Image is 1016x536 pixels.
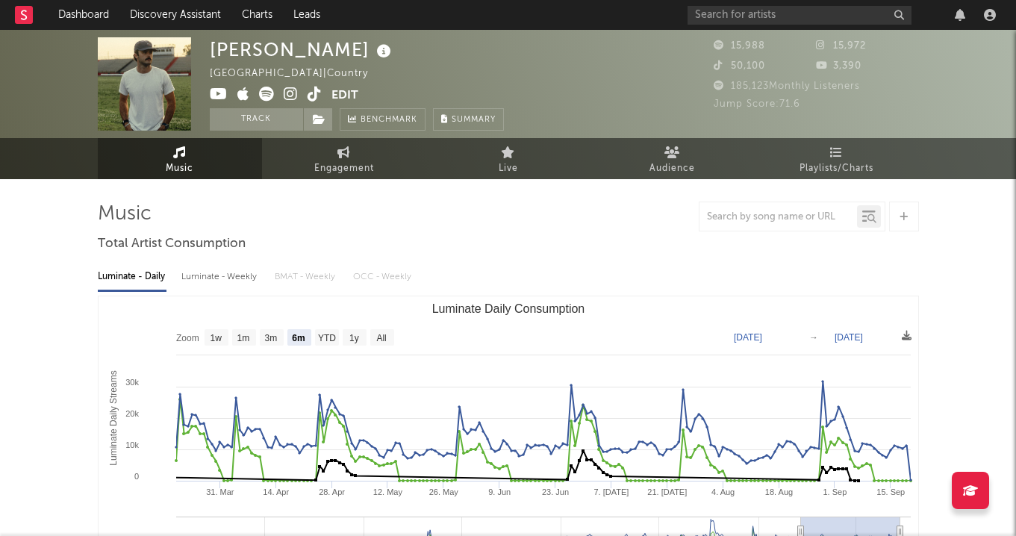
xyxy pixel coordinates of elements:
text: 1y [349,333,359,343]
input: Search for artists [688,6,911,25]
div: [PERSON_NAME] [210,37,395,62]
text: 15. Sep [876,487,905,496]
text: 1m [237,333,249,343]
a: Audience [590,138,755,179]
text: → [809,332,818,343]
text: 9. Jun [488,487,511,496]
span: 15,988 [714,41,765,51]
span: Live [499,160,518,178]
span: 3,390 [816,61,861,71]
a: Live [426,138,590,179]
text: 6m [292,333,305,343]
span: Summary [452,116,496,124]
span: Total Artist Consumption [98,235,246,253]
text: Luminate Daily Consumption [431,302,585,315]
a: Music [98,138,262,179]
text: 26. May [428,487,458,496]
span: Benchmark [361,111,417,129]
text: 1. Sep [823,487,847,496]
a: Benchmark [340,108,426,131]
text: 7. [DATE] [593,487,629,496]
a: Engagement [262,138,426,179]
text: 23. Jun [541,487,568,496]
span: 185,123 Monthly Listeners [714,81,860,91]
div: Luminate - Daily [98,264,166,290]
span: 15,972 [816,41,866,51]
button: Summary [433,108,504,131]
div: Luminate - Weekly [181,264,260,290]
text: 1w [210,333,222,343]
text: 21. [DATE] [647,487,687,496]
text: [DATE] [835,332,863,343]
text: 31. Mar [206,487,234,496]
button: Track [210,108,303,131]
a: Playlists/Charts [755,138,919,179]
span: Music [166,160,193,178]
text: 20k [125,409,139,418]
text: 3m [264,333,277,343]
text: [DATE] [734,332,762,343]
text: 4. Aug [711,487,735,496]
span: Audience [649,160,695,178]
span: Playlists/Charts [800,160,873,178]
text: 0 [134,472,138,481]
text: Zoom [176,333,199,343]
text: 28. Apr [319,487,345,496]
input: Search by song name or URL [699,211,857,223]
text: 30k [125,378,139,387]
text: 14. Apr [263,487,289,496]
text: 18. Aug [764,487,792,496]
text: Luminate Daily Streams [107,370,118,465]
text: 10k [125,440,139,449]
span: Engagement [314,160,374,178]
text: 12. May [373,487,402,496]
text: YTD [317,333,335,343]
span: Jump Score: 71.6 [714,99,800,109]
button: Edit [331,87,358,105]
span: 50,100 [714,61,765,71]
div: [GEOGRAPHIC_DATA] | Country [210,65,385,83]
text: All [376,333,386,343]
